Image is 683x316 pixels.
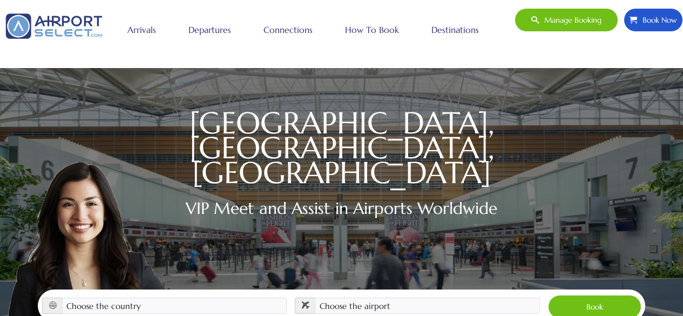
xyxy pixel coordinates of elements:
span: Manage booking [539,9,601,31]
a: Destinations [429,16,482,43]
a: Manage booking [515,8,618,32]
a: Arrivals [125,16,159,43]
span: Book Now [637,9,677,31]
a: Departures [186,16,234,43]
a: How to book [342,16,402,43]
a: Book Now [624,8,683,32]
h1: [GEOGRAPHIC_DATA], [GEOGRAPHIC_DATA], [GEOGRAPHIC_DATA] [38,111,645,185]
h2: VIP Meet and Assist in Airports Worldwide [38,196,645,220]
a: Connections [261,16,315,43]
